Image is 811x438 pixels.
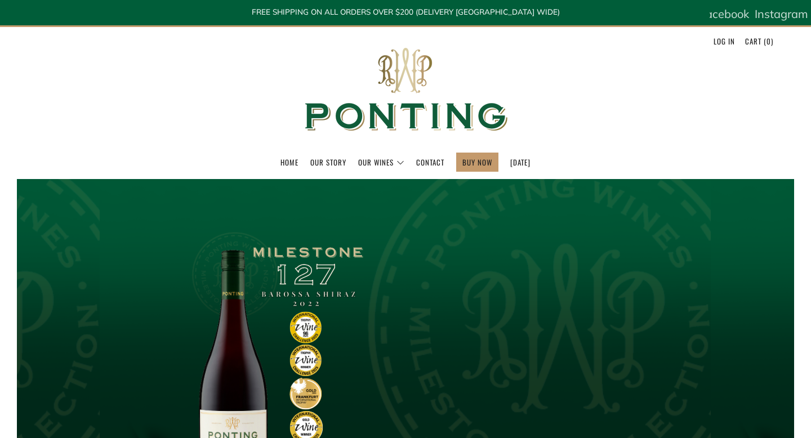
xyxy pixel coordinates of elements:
img: Ponting Wines [293,27,518,153]
a: BUY NOW [462,153,492,171]
span: Facebook [699,7,749,21]
a: Instagram [755,3,808,25]
a: Our Wines [358,153,404,171]
a: Log in [714,32,735,50]
a: [DATE] [510,153,531,171]
a: Cart (0) [745,32,773,50]
a: Our Story [310,153,346,171]
a: Facebook [699,3,749,25]
span: 0 [767,35,771,47]
a: Contact [416,153,444,171]
a: Home [280,153,298,171]
span: Instagram [755,7,808,21]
